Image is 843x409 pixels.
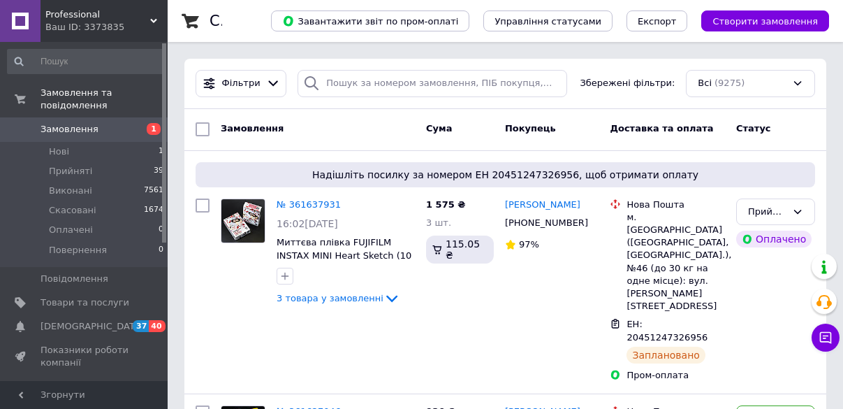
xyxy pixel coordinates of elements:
div: Ваш ID: 3373835 [45,21,168,34]
span: 0 [159,244,163,257]
button: Створити замовлення [701,10,829,31]
span: ЕН: 20451247326956 [626,319,708,343]
span: 0 [159,224,163,236]
span: Прийняті [49,165,92,178]
a: Створити замовлення [687,15,829,26]
span: 1 575 ₴ [426,199,465,210]
span: 1 [159,145,163,158]
span: Замовлення [221,123,284,134]
span: Статус [736,123,771,134]
span: 97% [519,239,539,250]
span: 39 [154,165,163,178]
span: Замовлення та повідомлення [41,87,168,112]
input: Пошук [7,49,165,74]
span: Нові [49,145,69,158]
span: Покупець [505,123,556,134]
span: Cума [426,123,452,134]
span: Доставка та оплата [610,123,713,134]
span: (9275) [714,78,745,88]
span: Експорт [638,16,677,27]
div: Пром-оплата [626,369,725,382]
span: Замовлення [41,123,98,136]
span: Фільтри [222,77,261,90]
span: 3 шт. [426,217,451,228]
button: Завантажити звіт по пром-оплаті [271,10,469,31]
span: 1 [147,123,161,135]
button: Управління статусами [483,10,613,31]
h1: Список замовлень [210,13,351,29]
span: 1674 [144,204,163,217]
div: м. [GEOGRAPHIC_DATA] ([GEOGRAPHIC_DATA], [GEOGRAPHIC_DATA].), №46 (до 30 кг на одне місце): вул. ... [626,211,725,313]
a: 3 товара у замовленні [277,293,400,303]
a: Фото товару [221,199,265,243]
input: Пошук за номером замовлення, ПІБ покупця, номером телефону, Email, номером накладної [298,70,566,97]
div: [PHONE_NUMBER] [502,214,588,232]
a: Миттєва плівка FUJIFILM INSTAX MINI Heart Sketch (10 фото) до 06,2026 р. [277,237,411,273]
span: 40 [149,320,165,332]
button: Чат з покупцем [812,324,840,352]
span: Оплачені [49,224,93,236]
img: Фото товару [221,199,265,243]
a: [PERSON_NAME] [505,199,580,212]
span: Повідомлення [41,273,108,285]
span: 3 товара у замовленні [277,293,383,303]
span: Надішліть посилку за номером ЕН 20451247326956, щоб отримати оплату [201,168,809,182]
span: Виконані [49,185,92,197]
div: Прийнято [748,205,786,220]
span: Professional [45,8,150,21]
span: Завантажити звіт по пром-оплаті [282,15,458,27]
button: Експорт [626,10,688,31]
div: Нова Пошта [626,199,725,211]
span: Всі [698,77,712,90]
span: Показники роботи компанії [41,344,129,369]
span: Створити замовлення [712,16,818,27]
div: Оплачено [736,231,812,247]
span: Товари та послуги [41,296,129,309]
span: [DEMOGRAPHIC_DATA] [41,320,144,333]
span: Повернення [49,244,107,257]
span: Управління статусами [494,16,601,27]
span: Скасовані [49,204,96,217]
div: 115.05 ₴ [426,236,494,264]
span: 7561 [144,185,163,197]
span: Збережені фільтри: [580,77,675,90]
div: Заплановано [626,347,705,364]
a: № 361637931 [277,199,341,210]
span: 16:02[DATE] [277,218,338,229]
span: 37 [133,320,149,332]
